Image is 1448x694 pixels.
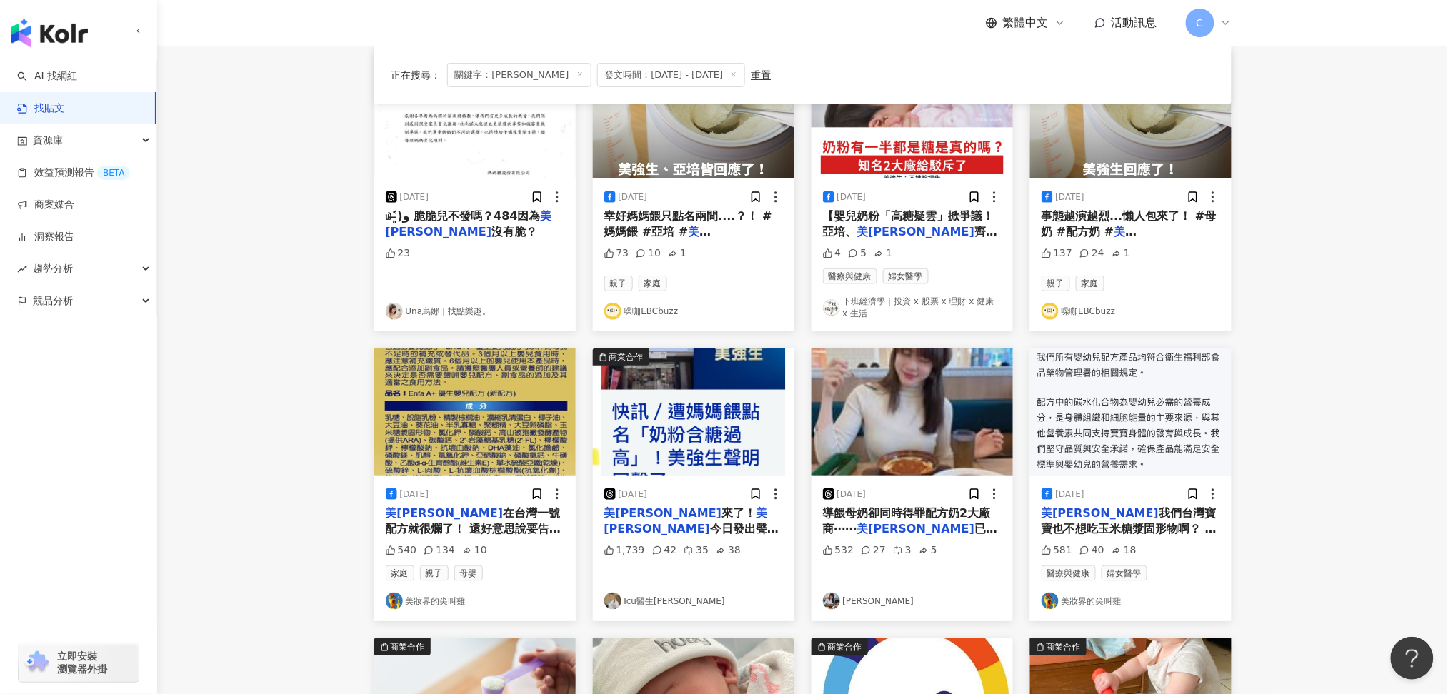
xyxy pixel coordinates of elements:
span: 親子 [604,276,633,291]
a: 效益預測報告BETA [17,166,130,180]
a: KOL Avatar[PERSON_NAME] [823,593,1002,610]
div: 5 [919,543,937,558]
img: post-image [1030,51,1232,178]
iframe: Help Scout Beacon - Open [1391,637,1434,680]
div: 38 [716,543,741,558]
span: 發文時間：[DATE] - [DATE] [597,63,746,87]
a: KOL AvatarIcu醫生[PERSON_NAME] [604,593,783,610]
mark: 美[PERSON_NAME] [604,506,722,520]
div: 134 [424,543,455,558]
img: post-image [593,51,794,178]
div: 40 [1079,543,1104,558]
div: [DATE] [1056,191,1085,203]
span: rise [17,264,27,274]
span: 親子 [1042,276,1070,291]
div: 商業合作 [828,640,862,654]
a: KOL Avatar美妝界的尖叫雞 [386,593,564,610]
img: post-image [593,348,794,476]
mark: 美[PERSON_NAME] [857,522,975,535]
img: KOL Avatar [1042,303,1059,320]
div: 73 [604,246,629,261]
a: 找貼文 [17,101,64,116]
mark: 美[PERSON_NAME] [1042,506,1159,520]
img: post-image [812,348,1013,476]
span: 導餵母奶卻同時得罪配方奶2大廠商⋯⋯ [823,506,991,535]
div: [DATE] [619,488,648,501]
span: 活動訊息 [1112,16,1157,29]
mark: 美[PERSON_NAME] [386,209,552,238]
img: KOL Avatar [823,593,840,610]
img: post-image [812,51,1013,178]
img: KOL Avatar [386,303,403,320]
span: 來了！ [721,506,756,520]
mark: 美[PERSON_NAME] [386,506,504,520]
a: KOL Avatar美妝界的尖叫雞 [1042,593,1220,610]
span: 家庭 [386,565,414,581]
div: 1 [1112,246,1130,261]
span: 家庭 [639,276,667,291]
span: 競品分析 [33,285,73,317]
span: 事態越演越烈...懶人包來了！ #母奶 #配方奶 # [1042,209,1217,238]
a: 商案媒合 [17,198,74,212]
span: 母嬰 [454,565,483,581]
a: 洞察報告 [17,230,74,244]
a: KOL Avatar下班經濟學｜投資 x 股票 x 理財 x 健康 x 生活 [823,296,1002,320]
img: KOL Avatar [386,593,403,610]
div: 137 [1042,246,1073,261]
span: 醫療與健康 [1042,565,1096,581]
span: 婦女醫學 [1102,565,1147,581]
div: 540 [386,543,417,558]
a: KOL AvatarUna烏娜｜找點樂趣。 [386,303,564,320]
img: post-image [374,348,576,476]
div: 1,739 [604,543,645,558]
button: 商業合作 [593,348,794,476]
span: 家庭 [1076,276,1104,291]
div: 商業合作 [391,640,425,654]
span: 關鍵字：[PERSON_NAME] [447,63,591,87]
div: 581 [1042,543,1073,558]
div: 1 [874,246,892,261]
div: [DATE] [1056,488,1085,501]
a: chrome extension立即安裝 瀏覽器外掛 [19,643,139,682]
div: 35 [684,543,709,558]
div: 5 [848,246,867,261]
span: 【嬰兒奶粉「高糖疑雲」掀爭議！亞培、 [823,209,994,238]
div: 4 [823,246,842,261]
img: KOL Avatar [1042,593,1059,610]
span: 我們台灣寶寶也不想吃玉米糖漿固形物啊？ 媽媽餵是失言做錯事沒錯 但 [1042,506,1217,552]
div: 3 [893,543,912,558]
div: 重置 [751,69,771,81]
div: [DATE] [837,488,867,501]
a: KOL Avatar噪咖EBCbuzz [604,303,783,320]
span: ͈̀௰˂̶͈́)و 脆脆兒不發嗎？484因為 [386,209,541,223]
div: 1 [668,246,686,261]
span: 繁體中文 [1003,15,1049,31]
span: 幸好媽媽餵只點名兩間....？！ #媽媽餵 #亞培 # [604,209,772,238]
img: logo [11,19,88,47]
span: 婦女醫學 [883,268,929,284]
span: C [1197,15,1204,31]
div: 42 [652,543,677,558]
img: post-image [374,51,576,178]
div: 商業合作 [1047,640,1081,654]
div: [DATE] [400,191,429,203]
div: [DATE] [619,191,648,203]
span: 沒有脆？ [491,225,537,238]
button: 商業合作 [812,51,1013,178]
a: searchAI 找網紅 [17,69,77,84]
span: 醫療與健康 [823,268,877,284]
div: [DATE] [400,488,429,501]
div: 18 [1112,543,1137,558]
div: [DATE] [837,191,867,203]
span: 立即安裝 瀏覽器外掛 [57,650,107,675]
img: chrome extension [23,651,51,674]
div: 10 [636,246,661,261]
img: KOL Avatar [604,593,621,610]
mark: 美[PERSON_NAME] [857,225,975,238]
span: 親子 [420,565,449,581]
a: KOL Avatar噪咖EBCbuzz [1042,303,1220,320]
div: 532 [823,543,854,558]
div: 23 [386,246,411,261]
img: KOL Avatar [823,299,840,316]
div: 商業合作 [609,350,644,364]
